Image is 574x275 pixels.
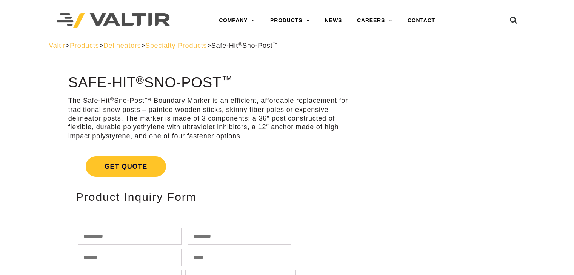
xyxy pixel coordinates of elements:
[86,156,166,177] span: Get Quote
[400,13,443,28] a: CONTACT
[70,42,99,49] a: Products
[238,41,242,47] sup: ®
[103,42,141,49] a: Delineators
[222,74,232,86] sup: ™
[57,13,170,29] img: Valtir
[49,41,525,50] div: > > > >
[211,42,278,49] span: Safe-Hit Sno-Post
[272,41,278,47] sup: ™
[49,42,65,49] a: Valtir
[68,96,362,141] p: The Safe-Hit Sno-Post™ Boundary Marker is an efficient, affordable replacement for traditional sn...
[145,42,207,49] a: Specialty Products
[110,96,114,102] sup: ®
[68,147,362,186] a: Get Quote
[136,74,144,86] sup: ®
[211,13,263,28] a: COMPANY
[263,13,317,28] a: PRODUCTS
[349,13,400,28] a: CAREERS
[317,13,349,28] a: NEWS
[76,191,355,203] h2: Product Inquiry Form
[68,75,362,91] h1: Safe-Hit Sno-Post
